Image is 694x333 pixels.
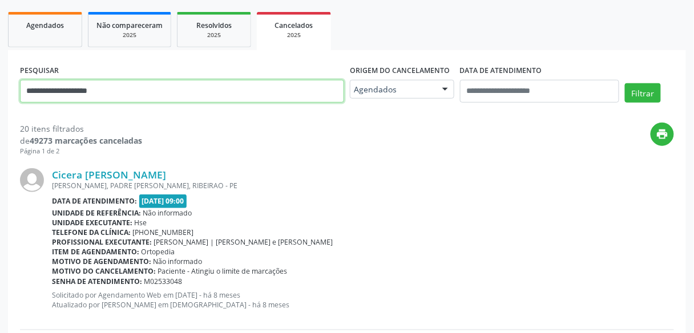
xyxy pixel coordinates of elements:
[20,168,44,192] img: img
[96,31,163,39] div: 2025
[142,247,175,257] span: Ortopedia
[275,21,313,30] span: Cancelados
[625,83,661,103] button: Filtrar
[354,84,431,95] span: Agendados
[158,266,288,276] span: Paciente - Atingiu o limite de marcações
[144,277,183,286] span: M02533048
[20,135,142,147] div: de
[20,62,59,80] label: PESQUISAR
[52,277,142,286] b: Senha de atendimento:
[96,21,163,30] span: Não compareceram
[139,194,187,208] span: [DATE] 09:00
[52,237,152,247] b: Profissional executante:
[52,218,132,228] b: Unidade executante:
[52,181,674,190] div: [PERSON_NAME], PADRE [PERSON_NAME], RIBEIRAO - PE
[656,128,669,140] i: print
[154,257,203,266] span: Não informado
[52,266,156,276] b: Motivo do cancelamento:
[26,21,64,30] span: Agendados
[20,123,142,135] div: 20 itens filtrados
[52,208,141,218] b: Unidade de referência:
[52,247,139,257] b: Item de agendamento:
[135,218,147,228] span: Hse
[651,123,674,146] button: print
[20,147,142,156] div: Página 1 de 2
[133,228,194,237] span: [PHONE_NUMBER]
[460,62,542,80] label: DATA DE ATENDIMENTO
[52,290,674,310] p: Solicitado por Agendamento Web em [DATE] - há 8 meses Atualizado por [PERSON_NAME] em [DEMOGRAPHI...
[30,135,142,146] strong: 49273 marcações canceladas
[52,168,166,181] a: Cicera [PERSON_NAME]
[52,196,137,206] b: Data de atendimento:
[350,62,450,80] label: Origem do cancelamento
[143,208,192,218] span: Não informado
[154,237,333,247] span: [PERSON_NAME] | [PERSON_NAME] e [PERSON_NAME]
[52,257,151,266] b: Motivo de agendamento:
[265,31,323,39] div: 2025
[52,228,131,237] b: Telefone da clínica:
[185,31,243,39] div: 2025
[196,21,232,30] span: Resolvidos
